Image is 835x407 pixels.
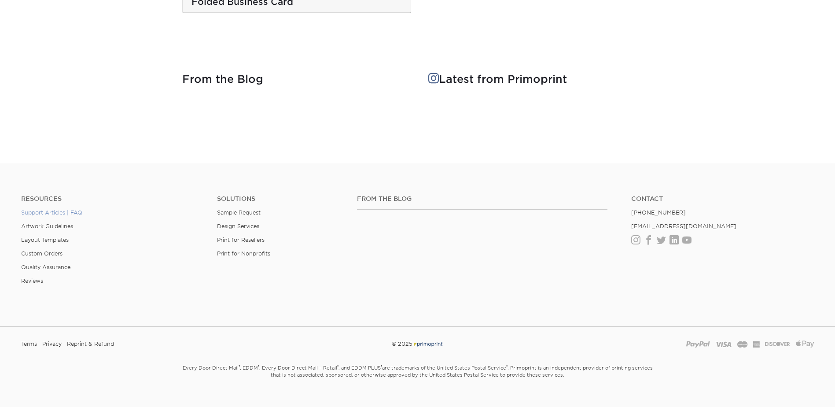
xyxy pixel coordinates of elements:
a: Privacy [42,337,62,351]
sup: ® [506,364,508,369]
h4: From the Blog [182,73,407,86]
a: Sample Request [217,209,261,216]
h4: Latest from Primoprint [428,73,653,86]
h4: From the Blog [357,195,607,203]
sup: ® [337,364,338,369]
a: Design Services [217,223,259,229]
img: Primoprint [412,340,443,347]
a: Reprint & Refund [67,337,114,351]
h4: Solutions [217,195,344,203]
sup: ® [381,364,382,369]
a: Support Articles | FAQ [21,209,82,216]
a: [EMAIL_ADDRESS][DOMAIN_NAME] [631,223,736,229]
a: Contact [631,195,814,203]
a: Quality Assurance [21,264,70,270]
iframe: Google Customer Reviews [2,380,75,404]
a: Artwork Guidelines [21,223,73,229]
a: [PHONE_NUMBER] [631,209,686,216]
small: Every Door Direct Mail , EDDM , Every Door Direct Mail – Retail , and EDDM PLUS are trademarks of... [160,361,675,400]
a: Custom Orders [21,250,63,257]
a: Terms [21,337,37,351]
h4: Resources [21,195,204,203]
a: Layout Templates [21,237,69,243]
a: Print for Nonprofits [217,250,270,257]
sup: ® [239,364,240,369]
a: Reviews [21,277,43,284]
sup: ® [258,364,259,369]
div: © 2025 [283,337,552,351]
a: Print for Resellers [217,237,265,243]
